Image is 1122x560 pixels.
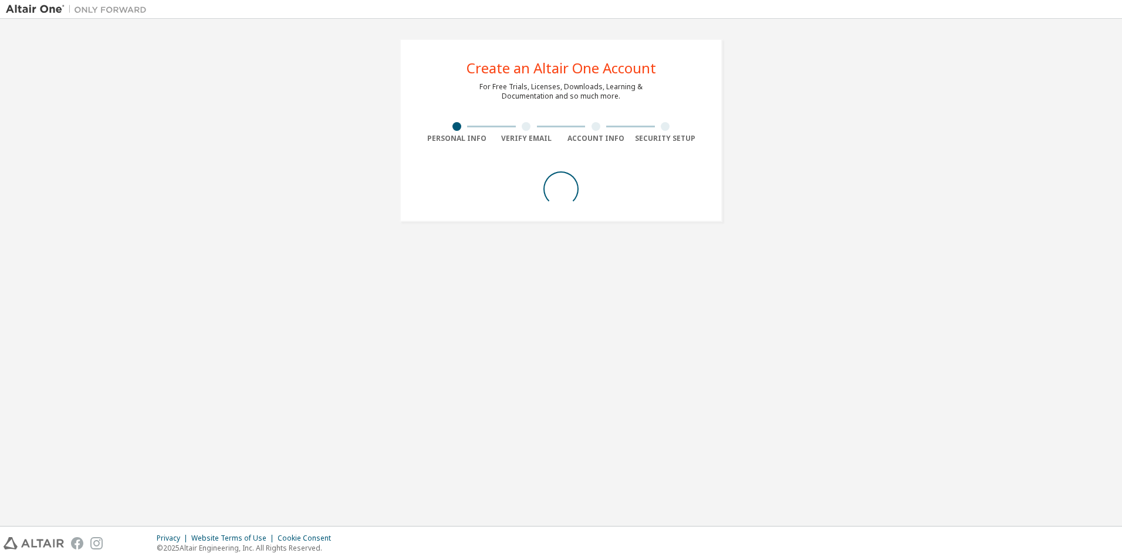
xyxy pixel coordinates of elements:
div: Verify Email [492,134,562,143]
p: © 2025 Altair Engineering, Inc. All Rights Reserved. [157,543,338,553]
div: Security Setup [631,134,701,143]
div: Account Info [561,134,631,143]
img: altair_logo.svg [4,537,64,549]
img: Altair One [6,4,153,15]
div: For Free Trials, Licenses, Downloads, Learning & Documentation and so much more. [479,82,643,101]
img: facebook.svg [71,537,83,549]
div: Privacy [157,534,191,543]
div: Website Terms of Use [191,534,278,543]
div: Personal Info [422,134,492,143]
div: Cookie Consent [278,534,338,543]
img: instagram.svg [90,537,103,549]
div: Create an Altair One Account [467,61,656,75]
